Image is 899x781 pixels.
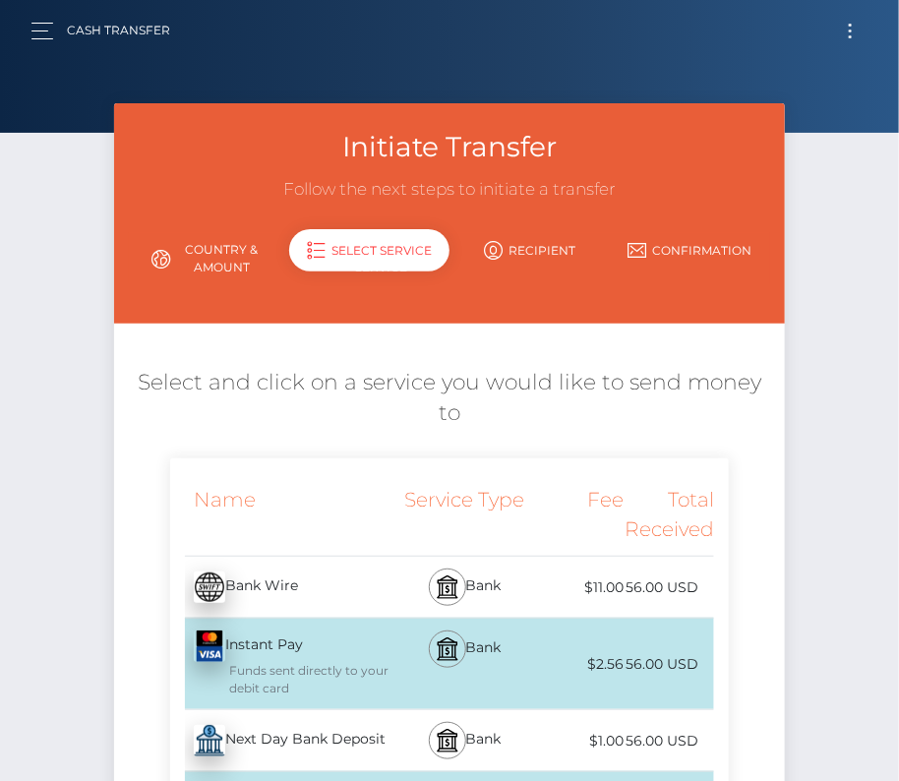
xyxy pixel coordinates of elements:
div: Bank Wire [170,560,396,615]
h3: Follow the next steps to initiate a transfer [129,178,770,202]
div: Bank [396,557,532,618]
div: 56.00 USD [624,566,714,610]
div: Select Service [289,229,449,271]
div: Total Received [624,473,714,557]
div: Next Day Bank Deposit [170,713,396,768]
div: $1.00 [533,719,624,763]
div: Bank [396,710,532,771]
h5: Select and click on a service you would like to send money to [129,368,770,429]
img: bank.svg [436,637,459,661]
div: Name [170,473,396,557]
div: Service Type [396,473,532,557]
a: Select Service [289,233,449,284]
img: 8MxdlsaCuGbAAAAAElFTkSuQmCC [194,725,225,756]
div: 56.00 USD [624,642,714,687]
img: bank.svg [436,729,459,752]
div: $11.00 [533,566,624,610]
img: bank.svg [436,575,459,599]
a: Country & Amount [129,233,289,284]
img: E16AAAAAElFTkSuQmCC [194,571,225,603]
div: Instant Pay [170,619,396,709]
h3: Initiate Transfer [129,128,770,166]
a: Cash Transfer [67,10,170,51]
button: Toggle navigation [832,18,869,44]
img: QwWugUCNyICDhMjofT14yaqUfddCM6mkz1jyhlzQJMfnoYLnQKBG4sBBx5acn+Idg5zKpHvf4PMFFwNoJ2cDAAAAAASUVORK5... [194,631,225,662]
div: Bank [396,619,532,709]
div: 56.00 USD [624,719,714,763]
div: Fee [533,473,624,557]
div: $2.56 [533,642,624,687]
a: Recipient [449,233,610,268]
a: Confirmation [610,233,770,268]
div: Funds sent directly to your debit card [194,662,396,697]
